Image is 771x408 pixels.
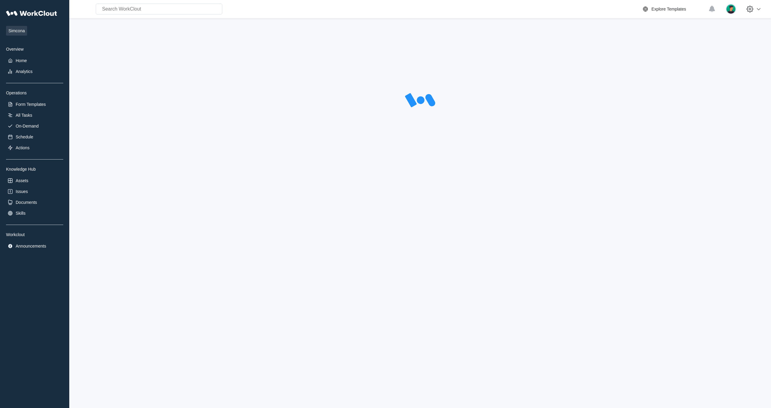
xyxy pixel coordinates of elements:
[6,56,63,65] a: Home
[16,178,28,183] div: Assets
[16,102,46,107] div: Form Templates
[6,167,63,172] div: Knowledge Hub
[16,113,32,118] div: All Tasks
[96,4,222,14] input: Search WorkClout
[726,4,736,14] img: user.png
[6,242,63,250] a: Announcements
[16,145,30,150] div: Actions
[16,58,27,63] div: Home
[6,90,63,95] div: Operations
[6,111,63,119] a: All Tasks
[6,122,63,130] a: On-Demand
[651,7,686,11] div: Explore Templates
[6,198,63,207] a: Documents
[6,47,63,52] div: Overview
[16,200,37,205] div: Documents
[16,211,26,216] div: Skills
[6,67,63,76] a: Analytics
[6,26,27,36] span: Simcona
[6,232,63,237] div: Workclout
[6,209,63,217] a: Skills
[16,244,46,248] div: Announcements
[642,5,705,13] a: Explore Templates
[6,187,63,196] a: Issues
[16,124,39,128] div: On-Demand
[6,100,63,109] a: Form Templates
[6,176,63,185] a: Assets
[16,189,28,194] div: Issues
[6,144,63,152] a: Actions
[16,134,33,139] div: Schedule
[6,133,63,141] a: Schedule
[16,69,33,74] div: Analytics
